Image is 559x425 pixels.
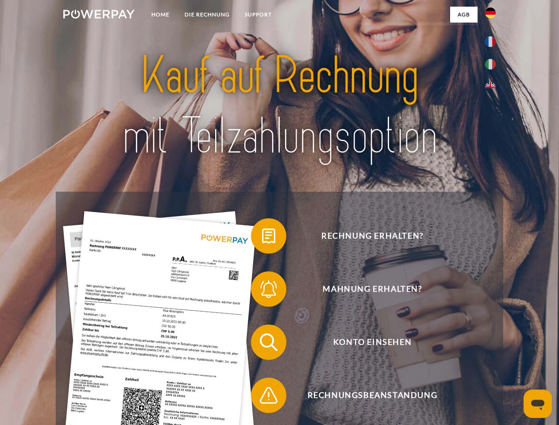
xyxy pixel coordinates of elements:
[264,325,481,360] span: Konto einsehen
[258,225,280,247] img: qb_bill.svg
[251,271,481,307] button: Mahnung erhalten?
[485,59,496,70] img: it
[264,218,481,254] span: Rechnung erhalten?
[251,218,481,254] button: Rechnung erhalten?
[237,7,279,23] a: SUPPORT
[85,42,474,170] img: title-powerpay_de.svg
[485,8,496,18] img: de
[63,10,135,19] img: logo-powerpay-white.svg
[144,7,177,23] a: Home
[258,384,280,406] img: qb_warning.svg
[485,82,496,93] img: en
[485,36,496,47] img: fr
[450,7,478,23] a: agb
[258,331,280,353] img: qb_search.svg
[258,278,280,300] img: qb_bell.svg
[264,271,481,307] span: Mahnung erhalten?
[251,378,481,413] button: Rechnungsbeanstandung
[524,390,552,418] iframe: Schaltfläche zum Öffnen des Messaging-Fensters
[264,378,481,413] span: Rechnungsbeanstandung
[359,22,478,38] a: AGB (Kauf auf Rechnung)
[251,325,481,360] button: Konto einsehen
[177,7,237,23] a: DIE RECHNUNG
